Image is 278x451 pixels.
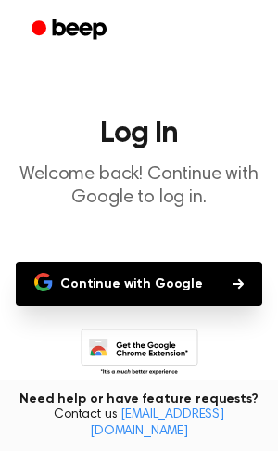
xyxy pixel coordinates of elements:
h1: Log In [15,119,263,148]
p: Welcome back! Continue with Google to log in. [15,163,263,210]
button: Continue with Google [16,262,262,306]
a: [EMAIL_ADDRESS][DOMAIN_NAME] [90,408,224,438]
a: Beep [19,12,123,48]
span: Contact us [11,407,267,440]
